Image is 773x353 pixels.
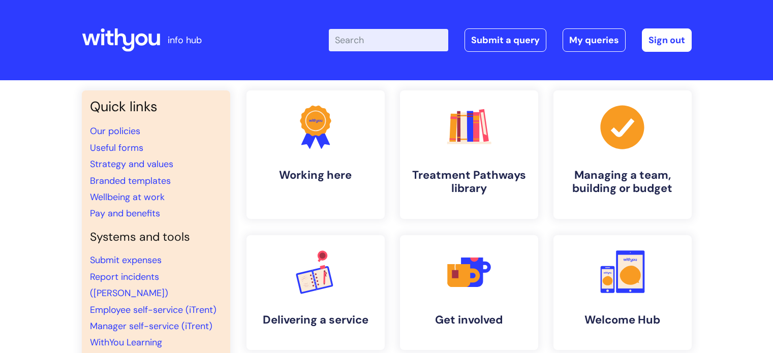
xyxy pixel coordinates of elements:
a: Useful forms [90,142,143,154]
a: Our policies [90,125,140,137]
h4: Working here [255,169,377,182]
a: Get involved [400,235,538,350]
a: Working here [246,90,385,219]
a: WithYou Learning [90,336,162,348]
h4: Welcome Hub [562,313,684,327]
a: Submit a query [465,28,546,52]
h4: Systems and tools [90,230,222,244]
p: info hub [168,32,202,48]
a: My queries [563,28,626,52]
a: Wellbeing at work [90,191,165,203]
a: Strategy and values [90,158,173,170]
h4: Managing a team, building or budget [562,169,684,196]
h3: Quick links [90,99,222,115]
a: Managing a team, building or budget [553,90,692,219]
div: | - [329,28,692,52]
h4: Treatment Pathways library [408,169,530,196]
h4: Get involved [408,313,530,327]
a: Delivering a service [246,235,385,350]
a: Report incidents ([PERSON_NAME]) [90,271,168,299]
h4: Delivering a service [255,313,377,327]
a: Treatment Pathways library [400,90,538,219]
a: Sign out [642,28,692,52]
a: Welcome Hub [553,235,692,350]
input: Search [329,29,448,51]
a: Submit expenses [90,254,162,266]
a: Pay and benefits [90,207,160,219]
a: Employee self-service (iTrent) [90,304,217,316]
a: Manager self-service (iTrent) [90,320,212,332]
a: Branded templates [90,175,171,187]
